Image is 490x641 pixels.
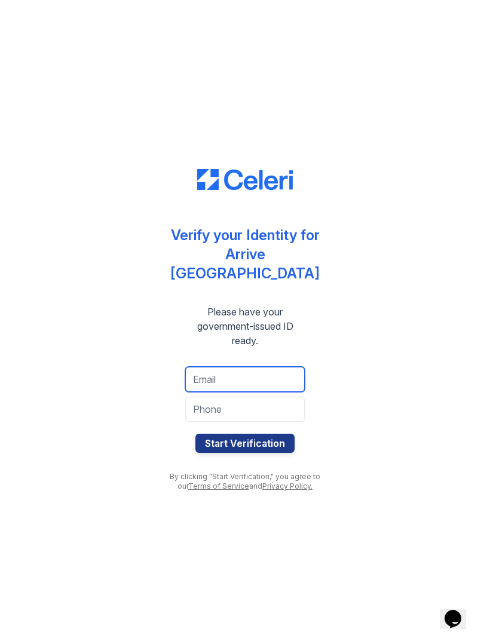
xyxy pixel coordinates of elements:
input: Email [185,367,305,392]
div: Verify your Identity for Arrive [GEOGRAPHIC_DATA] [161,226,329,283]
div: By clicking "Start Verification," you agree to our and [161,472,329,491]
img: CE_Logo_Blue-a8612792a0a2168367f1c8372b55b34899dd931a85d93a1a3d3e32e68fde9ad4.png [197,169,293,191]
a: Privacy Policy. [262,481,313,490]
iframe: chat widget [440,593,478,629]
div: Please have your government-issued ID ready. [161,305,329,348]
button: Start Verification [195,434,295,453]
input: Phone [185,397,305,422]
a: Terms of Service [188,481,249,490]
